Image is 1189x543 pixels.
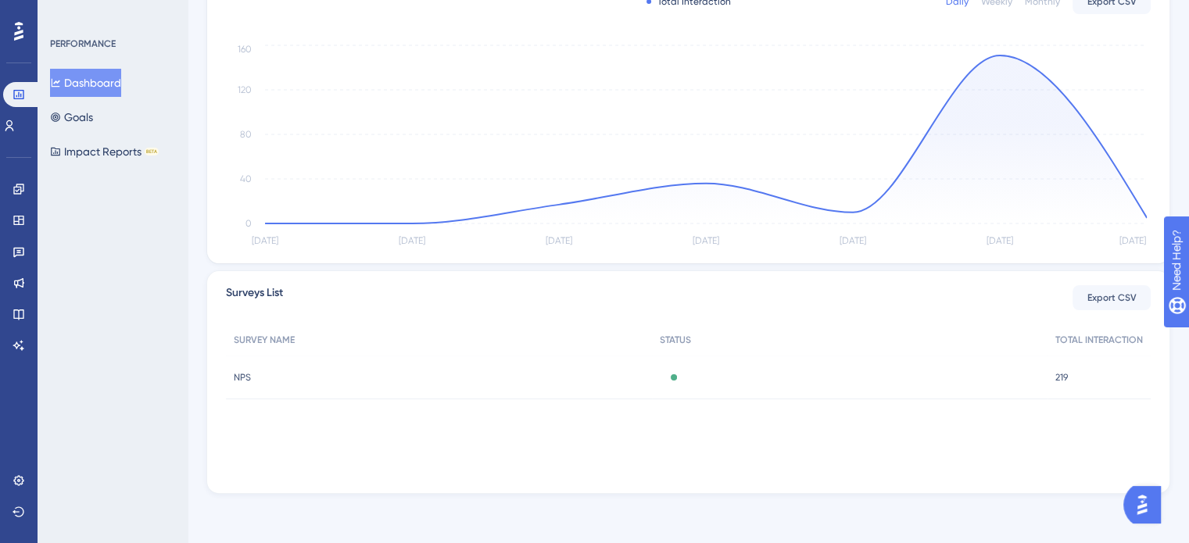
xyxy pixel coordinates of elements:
tspan: [DATE] [252,235,278,246]
div: PERFORMANCE [50,38,116,50]
span: 219 [1055,371,1068,384]
iframe: UserGuiding AI Assistant Launcher [1123,481,1170,528]
div: BETA [145,148,159,155]
button: Export CSV [1073,285,1151,310]
tspan: [DATE] [840,235,866,246]
span: Surveys List [226,284,283,312]
tspan: [DATE] [399,235,425,246]
tspan: 40 [240,173,252,184]
span: SURVEY NAME [234,334,295,346]
tspan: [DATE] [546,235,572,246]
tspan: 0 [245,218,252,229]
tspan: 120 [238,84,252,95]
span: Export CSV [1087,291,1137,304]
span: TOTAL INTERACTION [1055,334,1143,346]
tspan: [DATE] [1119,235,1146,246]
span: STATUS [660,334,691,346]
span: Need Help? [37,4,98,23]
button: Dashboard [50,69,121,97]
tspan: [DATE] [987,235,1013,246]
button: Goals [50,103,93,131]
button: Impact ReportsBETA [50,138,159,166]
tspan: 160 [238,43,252,54]
tspan: 80 [240,129,252,140]
tspan: [DATE] [693,235,719,246]
span: NPS [234,371,251,384]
